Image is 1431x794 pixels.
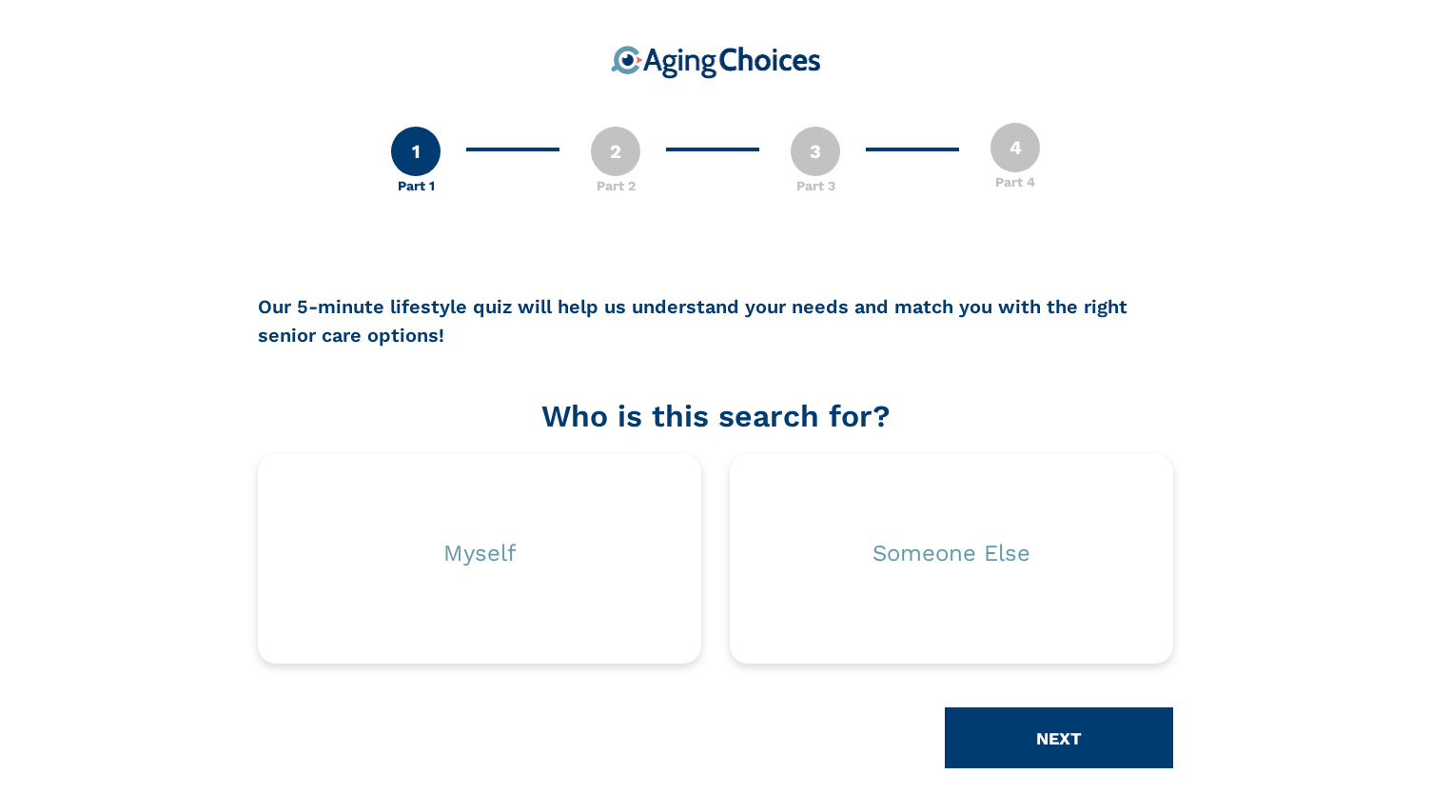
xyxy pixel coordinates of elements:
div: 1 [391,127,441,176]
div: Someone Else [872,542,1030,565]
img: aging-choices-logo.png [611,46,820,79]
div: Part 3 [796,176,835,196]
div: Myself [443,542,516,565]
div: 4 [990,123,1040,172]
div: 2 [591,127,640,176]
div: Our 5-minute lifestyle quiz will help us understand your needs and match you with the right senio... [258,292,1173,349]
div: Part 4 [995,172,1035,192]
button: NEXT [945,707,1173,768]
div: Part 2 [597,176,636,196]
div: Who is this search for? [258,393,1173,439]
div: Part 1 [398,176,435,196]
div: 3 [791,127,840,176]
